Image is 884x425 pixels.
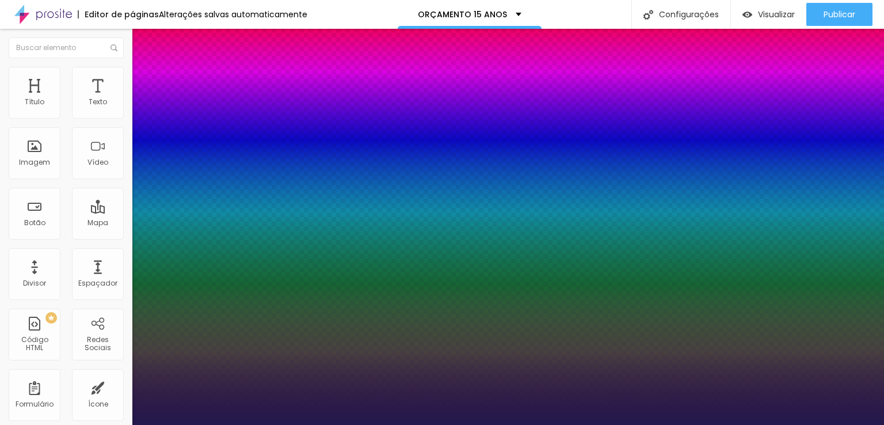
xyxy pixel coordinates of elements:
p: ORÇAMENTO 15 ANOS [418,10,507,18]
div: Espaçador [78,279,117,287]
img: Icone [643,10,653,20]
button: Publicar [806,3,872,26]
div: Mapa [87,219,108,227]
div: Imagem [19,158,50,166]
div: Ícone [88,400,108,408]
div: Formulário [16,400,54,408]
div: Redes Sociais [75,336,120,352]
div: Botão [24,219,45,227]
img: Icone [110,44,117,51]
span: Publicar [824,10,855,19]
div: Alterações salvas automaticamente [159,10,307,18]
div: Texto [89,98,107,106]
div: Divisor [23,279,46,287]
input: Buscar elemento [9,37,124,58]
div: Título [25,98,44,106]
button: Visualizar [731,3,806,26]
div: Editor de páginas [78,10,159,18]
div: Vídeo [87,158,108,166]
div: Código HTML [12,336,57,352]
span: Visualizar [758,10,795,19]
img: view-1.svg [742,10,752,20]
